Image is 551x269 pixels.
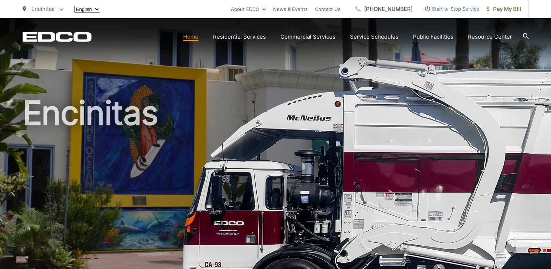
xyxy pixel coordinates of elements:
[487,5,521,13] span: Pay My Bill
[213,32,266,41] a: Residential Services
[231,5,266,13] a: About EDCO
[183,32,198,41] a: Home
[280,32,335,41] a: Commercial Services
[23,32,92,42] a: EDCD logo. Return to the homepage.
[350,32,398,41] a: Service Schedules
[315,5,341,13] a: Contact Us
[74,6,100,13] select: Select a language
[31,5,55,12] span: Encinitas
[468,32,512,41] a: Resource Center
[273,5,308,13] a: News & Events
[413,32,453,41] a: Public Facilities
